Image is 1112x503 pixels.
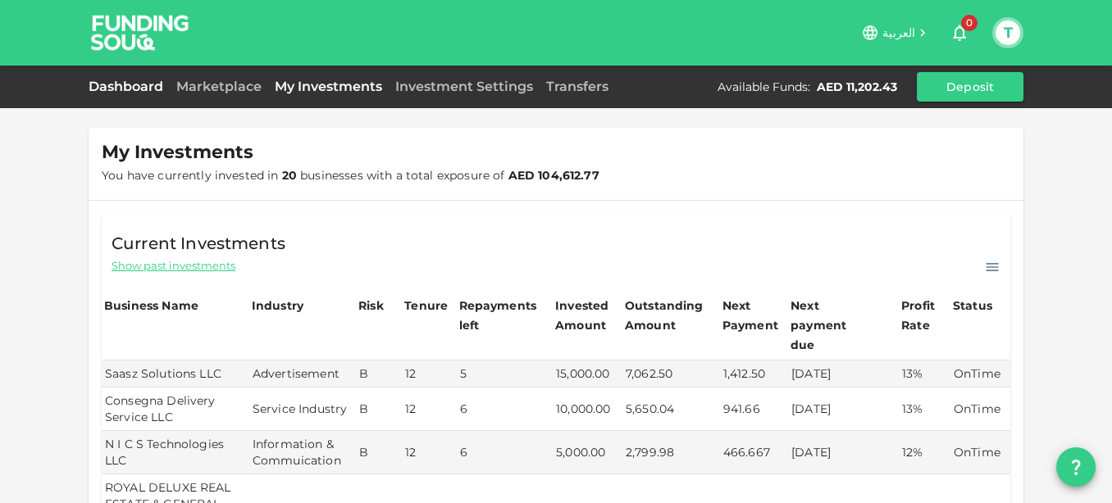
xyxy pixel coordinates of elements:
[622,387,720,431] td: 5,650.04
[899,360,950,387] td: 13%
[358,296,391,315] div: Risk
[356,387,402,431] td: B
[622,360,720,387] td: 7,062.50
[950,387,1010,431] td: OnTime
[953,296,994,315] div: Status
[625,296,707,335] div: Outstanding Amount
[788,431,899,474] td: [DATE]
[788,360,899,387] td: [DATE]
[404,296,448,315] div: Tenure
[356,431,402,474] td: B
[791,296,873,355] div: Next payment due
[249,387,356,431] td: Service Industry
[102,141,253,164] span: My Investments
[1056,447,1096,487] button: question
[720,431,788,474] td: 466.667
[901,296,948,335] div: Profit Rate
[402,431,456,474] td: 12
[961,15,978,31] span: 0
[720,360,788,387] td: 1,412.50
[943,16,976,49] button: 0
[170,79,268,94] a: Marketplace
[252,296,303,315] div: Industry
[720,387,788,431] td: 941.66
[788,387,899,431] td: [DATE]
[102,387,249,431] td: Consegna Delivery Service LLC
[996,20,1020,45] button: T
[555,296,620,335] div: Invested Amount
[456,360,553,387] td: 5
[112,230,285,256] span: Current Investments
[817,79,897,95] div: AED 11,202.43
[282,168,297,183] strong: 20
[249,431,356,474] td: Information & Commuication
[456,431,553,474] td: 6
[112,258,235,274] span: Show past investments
[102,431,249,474] td: N I C S Technologies LLC
[718,79,810,95] div: Available Funds :
[508,168,599,183] strong: AED 104,612.77
[882,25,915,40] span: العربية
[104,296,198,315] div: Business Name
[722,296,786,335] div: Next Payment
[553,360,622,387] td: 15,000.00
[456,387,553,431] td: 6
[553,431,622,474] td: 5,000.00
[553,387,622,431] td: 10,000.00
[389,79,540,94] a: Investment Settings
[102,360,249,387] td: Saasz Solutions LLC
[899,387,950,431] td: 13%
[917,72,1023,102] button: Deposit
[249,360,356,387] td: Advertisement
[402,360,456,387] td: 12
[268,79,389,94] a: My Investments
[622,431,720,474] td: 2,799.98
[950,431,1010,474] td: OnTime
[899,431,950,474] td: 12%
[458,296,540,335] div: Repayments left
[89,79,170,94] a: Dashboard
[102,168,599,183] span: You have currently invested in businesses with a total exposure of
[402,387,456,431] td: 12
[356,360,402,387] td: B
[950,360,1010,387] td: OnTime
[540,79,615,94] a: Transfers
